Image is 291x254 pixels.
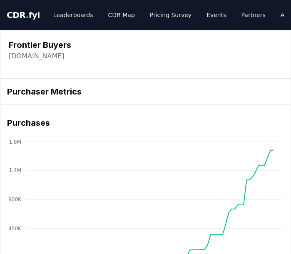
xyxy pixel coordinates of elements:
[9,167,21,173] tspan: 1.4M
[143,7,198,22] a: Pricing Survey
[7,85,284,98] h3: Purchaser Metrics
[9,39,71,51] h3: Frontier Buyers
[8,226,22,232] tspan: 450K
[200,7,233,22] a: Events
[7,9,40,21] a: CDR.fyi
[102,7,142,22] a: CDR Map
[9,51,65,61] a: [DOMAIN_NAME]
[8,197,22,202] tspan: 900K
[9,139,21,145] tspan: 1.8M
[47,7,100,22] a: Leaderboards
[7,10,40,20] span: CDR fyi
[235,7,272,22] a: Partners
[26,10,29,20] span: .
[7,117,284,129] h3: Purchases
